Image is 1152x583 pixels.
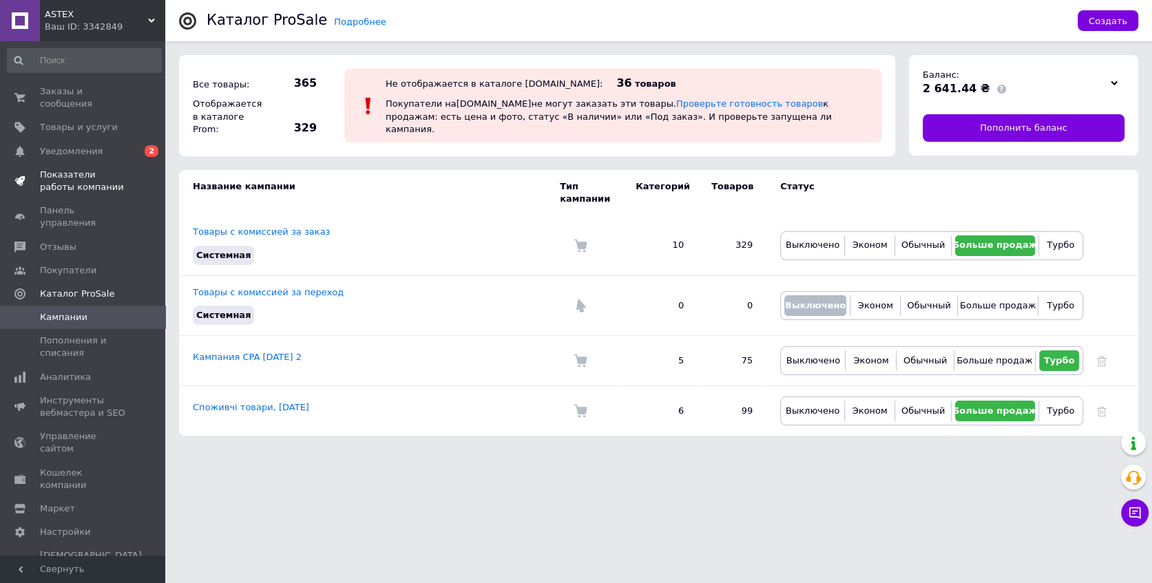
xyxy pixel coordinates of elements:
span: Турбо [1044,355,1075,365]
div: Ваш ID: 3342849 [45,21,165,33]
span: 2 [145,145,158,157]
button: Выключено [784,295,846,316]
img: :exclamation: [358,96,379,116]
button: Обычный [899,401,947,421]
td: Товаров [698,170,766,215]
span: Показатели работы компании [40,169,127,193]
img: Комиссия за заказ [574,354,587,368]
td: Статус [766,170,1083,215]
a: Удалить [1097,405,1107,416]
span: Управление сайтом [40,430,127,455]
td: Название кампании [179,170,560,215]
div: Каталог ProSale [207,13,327,28]
input: Поиск [7,48,162,73]
span: Отзывы [40,241,76,253]
td: 0 [622,275,698,335]
span: Выключено [786,240,839,250]
button: Турбо [1042,295,1079,316]
span: Обычный [903,355,947,365]
button: Создать [1078,10,1138,31]
button: Чат с покупателем [1121,499,1149,527]
span: Аналитика [40,371,91,383]
span: товаров [635,78,676,89]
button: Выключено [784,401,841,421]
a: Проверьте готовность товаров [676,98,823,109]
button: Выключено [784,235,841,256]
div: Отображается в каталоге Prom: [189,94,265,139]
button: Больше продаж [958,350,1032,371]
span: Турбо [1047,300,1074,310]
a: Подробнее [334,17,386,27]
td: 75 [698,336,766,386]
span: Выключено [785,300,846,310]
span: Обычный [901,405,945,416]
td: 10 [622,215,698,275]
span: Пополнения и списания [40,335,127,359]
button: Больше продаж [955,235,1034,256]
span: 36 [616,76,631,89]
span: Пополнить баланс [980,122,1067,134]
a: Споживчі товари, [DATE] [193,402,309,412]
span: Выключено [786,355,840,365]
span: Кошелек компании [40,467,127,491]
span: ASTEX [45,8,148,21]
span: Эконом [853,355,888,365]
span: Уведомления [40,145,103,158]
span: Эконом [852,240,888,250]
span: Эконом [858,300,893,310]
span: 365 [269,76,317,91]
button: Обычный [900,350,950,371]
td: 6 [622,386,698,436]
a: Товары с комиссией за заказ [193,226,330,237]
span: Каталог ProSale [40,288,114,300]
td: 0 [698,275,766,335]
button: Турбо [1043,235,1079,256]
span: Обычный [901,240,945,250]
td: 5 [622,336,698,386]
span: Маркет [40,502,75,515]
img: Комиссия за переход [574,299,587,312]
span: Настройки [40,526,90,538]
span: Больше продаж [952,405,1037,416]
span: Выключено [786,405,839,416]
span: Системная [196,250,251,260]
button: Выключено [784,350,841,371]
td: Категорий [622,170,698,215]
span: Инструменты вебмастера и SEO [40,394,127,419]
button: Обычный [904,295,953,316]
button: Эконом [849,350,892,371]
div: Все товары: [189,75,265,94]
td: Тип кампании [560,170,622,215]
img: Комиссия за заказ [574,239,587,253]
td: 329 [698,215,766,275]
a: Удалить [1097,355,1107,365]
button: Эконом [854,295,897,316]
a: Кампания CPA [DATE] 2 [193,352,302,362]
button: Эконом [848,235,891,256]
span: Больше продаж [952,240,1037,250]
span: Больше продаж [956,355,1032,365]
img: Комиссия за заказ [574,404,587,418]
td: 99 [698,386,766,436]
span: Кампании [40,311,87,324]
span: 329 [269,120,317,136]
a: Пополнить баланс [923,114,1124,142]
span: Покупатели на [DOMAIN_NAME] не могут заказать эти товары. к продажам: есть цена и фото, статус «В... [386,98,832,134]
button: Эконом [848,401,891,421]
span: Обычный [907,300,950,310]
span: Больше продаж [960,300,1036,310]
span: Создать [1089,16,1127,26]
span: Покупатели [40,264,96,277]
span: Турбо [1047,405,1074,416]
span: Баланс: [923,70,959,80]
span: Заказы и сообщения [40,85,127,110]
span: Системная [196,310,251,320]
span: 2 641.44 ₴ [923,82,990,95]
span: Эконом [852,405,888,416]
span: Товары и услуги [40,121,118,134]
button: Больше продаж [961,295,1034,316]
div: Не отображается в каталоге [DOMAIN_NAME]: [386,78,603,89]
button: Турбо [1039,350,1079,371]
button: Турбо [1043,401,1079,421]
a: Товары с комиссией за переход [193,287,344,297]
